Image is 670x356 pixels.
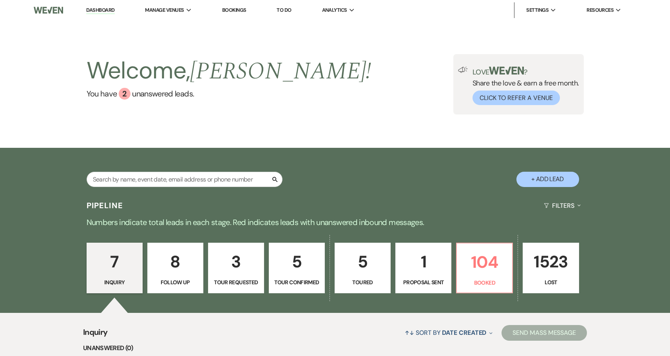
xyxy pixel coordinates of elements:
span: Analytics [322,6,347,14]
button: Click to Refer a Venue [473,91,560,105]
div: 2 [119,88,130,100]
a: 1523Lost [523,243,579,294]
span: Resources [587,6,614,14]
span: [PERSON_NAME] ! [190,53,371,89]
p: 1 [400,249,446,275]
p: Lost [528,278,574,287]
a: To Do [277,7,291,13]
a: 104Booked [456,243,513,294]
p: 5 [274,249,320,275]
p: 5 [340,249,386,275]
button: + Add Lead [516,172,579,187]
a: 5Tour Confirmed [269,243,325,294]
p: Love ? [473,67,579,76]
a: 8Follow Up [147,243,203,294]
button: Send Mass Message [502,325,587,341]
a: 5Toured [335,243,391,294]
p: Follow Up [152,278,198,287]
span: ↑↓ [405,329,414,337]
p: 104 [462,249,507,275]
h3: Pipeline [87,200,123,211]
li: Unanswered (0) [83,343,587,353]
a: 7Inquiry [87,243,143,294]
button: Sort By Date Created [402,322,496,343]
button: Filters [541,195,583,216]
span: Inquiry [83,326,108,343]
p: 1523 [528,249,574,275]
span: Manage Venues [145,6,184,14]
img: loud-speaker-illustration.svg [458,67,468,73]
span: Date Created [442,329,486,337]
span: Settings [526,6,549,14]
p: 3 [213,249,259,275]
div: Share the love & earn a free month. [468,67,579,105]
p: Proposal Sent [400,278,446,287]
p: Booked [462,278,507,287]
p: Numbers indicate total leads in each stage. Red indicates leads with unanswered inbound messages. [53,216,617,229]
a: 3Tour Requested [208,243,264,294]
img: weven-logo-green.svg [489,67,524,74]
p: Toured [340,278,386,287]
a: You have 2 unanswered leads. [87,88,371,100]
img: Weven Logo [34,2,63,18]
p: Inquiry [92,278,138,287]
a: 1Proposal Sent [395,243,451,294]
input: Search by name, event date, email address or phone number [87,172,282,187]
p: 7 [92,249,138,275]
p: Tour Confirmed [274,278,320,287]
a: Dashboard [86,7,114,14]
a: Bookings [222,7,246,13]
h2: Welcome, [87,54,371,88]
p: Tour Requested [213,278,259,287]
p: 8 [152,249,198,275]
